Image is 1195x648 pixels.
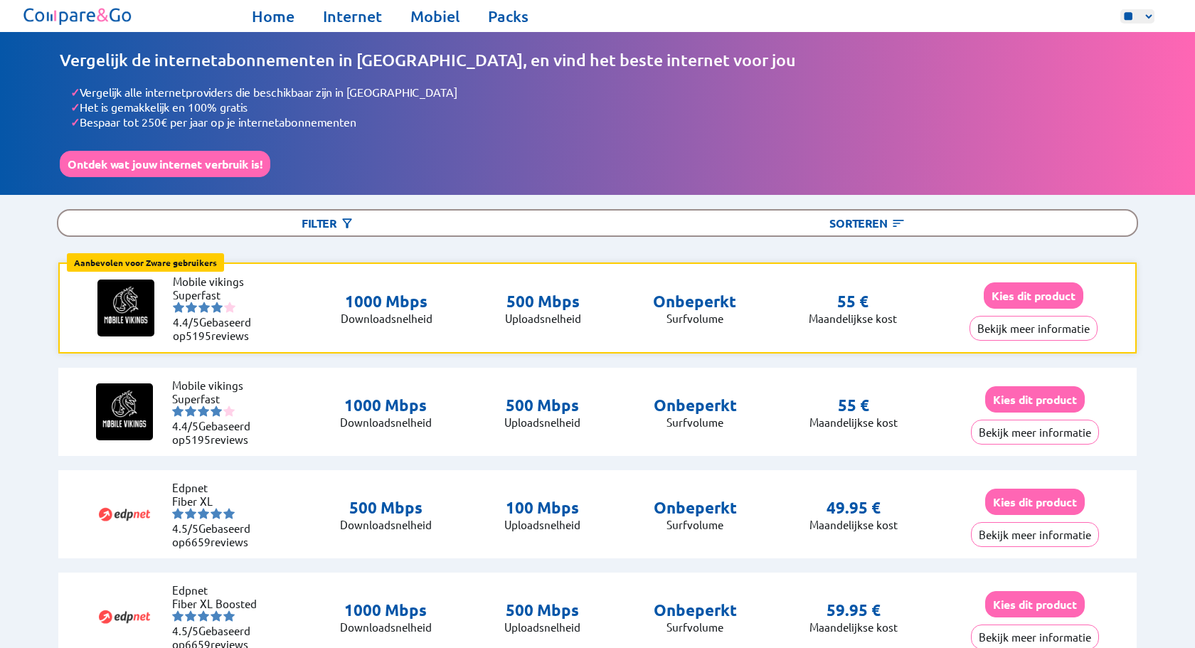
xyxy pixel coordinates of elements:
p: 500 Mbps [504,600,580,620]
p: Maandelijkse kost [809,312,897,325]
p: 49.95 € [827,498,881,518]
button: Bekijk meer informatie [971,420,1099,445]
li: Edpnet [172,481,257,494]
img: starnr3 [198,405,209,417]
p: Uploadsnelheid [504,415,580,429]
img: starnr4 [211,610,222,622]
p: Uploadsnelheid [504,518,580,531]
p: Surfvolume [654,620,737,634]
img: starnr4 [211,405,222,417]
li: Mobile vikings [173,275,258,288]
b: Aanbevolen voor Zware gebruikers [74,257,217,268]
button: Ontdek wat jouw internet verbruik is! [60,151,270,177]
img: starnr4 [211,302,223,313]
img: starnr1 [172,610,184,622]
span: 5195 [186,329,211,342]
img: Logo of Mobile vikings [97,280,154,336]
img: starnr3 [198,508,209,519]
span: ✓ [70,85,80,100]
span: 5195 [185,432,211,446]
a: Kies dit product [985,393,1085,406]
span: 6659 [185,535,211,548]
p: Onbeperkt [653,292,736,312]
a: Kies dit product [984,289,1083,302]
img: starnr3 [198,302,210,313]
li: Edpnet [172,583,257,597]
p: Maandelijkse kost [809,518,898,531]
div: Sorteren [597,211,1137,235]
img: Logo of Edpnet [96,588,153,645]
p: Downloadsnelheid [340,518,432,531]
li: Het is gemakkelijk en 100% gratis [70,100,1135,115]
p: Maandelijkse kost [809,620,898,634]
img: starnr2 [185,405,196,417]
img: Knop om het internet filtermenu te openen [340,216,354,230]
p: Downloadsnelheid [340,415,432,429]
p: 1000 Mbps [340,395,432,415]
li: Gebaseerd op reviews [173,315,258,342]
a: Bekijk meer informatie [970,322,1098,335]
button: Bekijk meer informatie [971,522,1099,547]
a: Kies dit product [985,597,1085,611]
a: Bekijk meer informatie [971,528,1099,541]
li: Fiber XL [172,494,257,508]
p: Surfvolume [654,518,737,531]
p: Maandelijkse kost [809,415,898,429]
img: Knop om het internet sorteermenu te openen [891,216,905,230]
a: Internet [323,6,382,26]
li: Superfast [173,288,258,302]
span: 4.4/5 [173,315,199,329]
img: starnr3 [198,610,209,622]
p: 1000 Mbps [340,600,432,620]
p: 100 Mbps [504,498,580,518]
img: starnr1 [172,508,184,519]
span: ✓ [70,100,80,115]
p: Surfvolume [653,312,736,325]
p: 500 Mbps [340,498,432,518]
span: ✓ [70,115,80,129]
img: starnr5 [223,610,235,622]
button: Kies dit product [985,386,1085,413]
p: 500 Mbps [505,292,581,312]
p: Onbeperkt [654,395,737,415]
a: Bekijk meer informatie [971,425,1099,439]
p: 1000 Mbps [341,292,432,312]
img: starnr1 [173,302,184,313]
button: Bekijk meer informatie [970,316,1098,341]
img: starnr2 [185,610,196,622]
p: Onbeperkt [654,498,737,518]
button: Kies dit product [984,282,1083,309]
span: 4.5/5 [172,624,198,637]
img: starnr1 [172,405,184,417]
li: Mobile vikings [172,378,257,392]
p: 55 € [837,292,869,312]
li: Bespaar tot 250€ per jaar op je internetabonnementen [70,115,1135,129]
a: Home [252,6,294,26]
p: Onbeperkt [654,600,737,620]
img: starnr2 [186,302,197,313]
li: Vergelijk alle internetproviders die beschikbaar zijn in [GEOGRAPHIC_DATA] [70,85,1135,100]
img: starnr5 [223,405,235,417]
button: Kies dit product [985,591,1085,617]
img: Logo of Mobile vikings [96,383,153,440]
p: 59.95 € [827,600,881,620]
p: Surfvolume [654,415,737,429]
div: Filter [58,211,597,235]
button: Kies dit product [985,489,1085,515]
h1: Vergelijk de internetabonnementen in [GEOGRAPHIC_DATA], en vind het beste internet voor jou [60,50,1135,70]
img: starnr4 [211,508,222,519]
img: starnr5 [224,302,235,313]
img: Logo of Edpnet [96,486,153,543]
span: 4.5/5 [172,521,198,535]
li: Superfast [172,392,257,405]
img: starnr5 [223,508,235,519]
p: Downloadsnelheid [341,312,432,325]
p: Downloadsnelheid [340,620,432,634]
img: Logo of Compare&Go [21,4,135,28]
a: Kies dit product [985,495,1085,509]
li: Fiber XL Boosted [172,597,257,610]
li: Gebaseerd op reviews [172,521,257,548]
a: Mobiel [410,6,460,26]
a: Bekijk meer informatie [971,630,1099,644]
span: 4.4/5 [172,419,198,432]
